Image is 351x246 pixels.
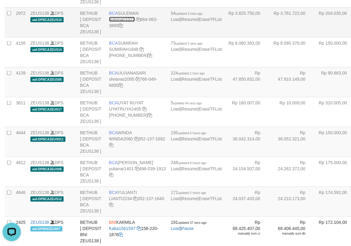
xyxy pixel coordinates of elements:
[28,7,78,37] td: DPS
[224,7,269,37] td: Rp 3.825.750,00
[109,11,118,16] span: BCA
[14,37,28,67] td: 4156
[109,41,118,46] span: BCA
[171,17,180,22] a: Load
[171,100,222,111] span: | |
[269,187,314,216] td: Rp 24.210.173,00
[28,67,78,97] td: DPS
[109,196,132,201] a: LIANTI2234
[119,23,123,28] a: Copy 6640633865 to clipboard
[109,47,138,52] a: SUMIRAH1848
[171,71,205,75] span: 224
[30,17,64,22] span: aaf-DPBCAZEUS10
[178,131,206,135] span: updated 5 hours ago
[107,97,168,127] td: UYAT RUYAT [PHONE_NUMBER]
[30,41,49,46] a: ZEUS138
[176,42,202,45] span: updated 5 secs ago
[269,37,314,67] td: Rp 8.090.370,00
[134,136,138,141] a: Copy WINDA2060 to clipboard
[109,160,118,165] span: BCA
[139,47,144,52] a: Copy SUMIRAH1848 to clipboard
[107,7,168,37] td: SULEMAN 664-063-3865
[269,7,314,37] td: Rp 3.781.722,00
[224,67,269,97] td: Rp 47.850.832,00
[78,67,107,97] td: BETHUB [ DEPOSIT BCA ZEUS138 ]
[224,187,269,216] td: Rp 24.037.433,00
[171,11,222,22] span: | |
[171,220,206,225] span: 191
[269,97,314,127] td: Rp 10.009,00
[30,220,49,225] a: ZEUS138
[14,157,28,187] td: 4812
[30,130,49,135] a: ZEUS138
[181,136,197,141] a: Resume
[30,137,65,142] span: aaf-DPBCAZEUS011
[30,196,64,202] span: aaf-DPBCAZEUS12
[107,127,168,157] td: WINDA 352-137-1682
[109,17,135,22] a: suleman1027
[107,67,168,97] td: ULVIANASARI 766-049-6895
[78,7,107,37] td: BETHUB [ DEPOSIT BCA ZEUS138 ]
[30,71,49,75] a: ZEUS138
[30,107,64,112] span: aaf-DPBCAZEUS17
[28,127,78,157] td: DPS
[269,127,314,157] td: Rp 36.052.321,00
[199,77,222,82] a: EraseTFList
[135,166,139,171] a: Copy yulianar1401 to clipboard
[224,127,269,157] td: Rp 36.042.314,00
[78,37,107,67] td: BETHUB [ DEPOSIT BCA ZEUS138 ]
[30,226,62,232] span: aaf-DPBNIZEUS07
[109,71,118,75] span: BCA
[109,202,113,207] a: Copy 3521371640 to clipboard
[171,107,180,111] a: Load
[269,67,314,97] td: Rp 47.910.149,00
[171,130,222,141] span: | |
[14,187,28,216] td: 4646
[171,77,180,82] a: Load
[14,67,28,97] td: 4139
[224,97,269,127] td: Rp 160.007,00
[78,187,107,216] td: BETHUB [ DEPOSIT BCA ZEUS138 ]
[181,47,197,52] a: Resume
[181,196,197,201] a: Resume
[181,17,197,22] a: Resume
[178,161,206,165] span: updated 8 hours ago
[30,160,49,165] a: ZEUS138
[28,187,78,216] td: DPS
[109,136,133,141] a: WINDA2060
[14,127,28,157] td: 4644
[181,77,197,82] a: Resume
[171,160,222,171] span: | |
[224,157,269,187] td: Rp 24.154.507,00
[181,107,197,111] a: Resume
[78,127,107,157] td: BETHUB [ DEPOSIT BCA ZEUS138 ]
[2,2,21,21] button: Open LiveChat chat widget
[171,220,206,231] span: |
[148,113,152,118] a: Copy 4062304107 to clipboard
[137,226,141,231] a: Copy Kaka1561597 to clipboard
[171,130,206,135] span: 195
[109,143,113,147] a: Copy 3521371682 to clipboard
[133,196,137,201] a: Copy LIANTI2234 to clipboard
[28,37,78,67] td: DPS
[171,166,180,171] a: Load
[171,41,222,52] span: | |
[178,191,206,195] span: updated 2 hours ago
[171,47,180,52] a: Load
[30,100,49,105] a: ZEUS138
[30,190,49,195] a: ZEUS138
[171,190,222,201] span: | |
[171,196,180,201] a: Load
[109,226,135,231] a: Kaka1561597
[199,136,222,141] a: EraseTFList
[109,166,134,171] a: yulianar1401
[227,232,260,236] div: manually sum cr
[109,77,135,82] a: ulvianas2095
[199,47,222,52] a: EraseTFList
[107,37,168,67] td: SUMIRAH [PHONE_NUMBER]
[171,41,202,46] span: 73
[171,160,206,165] span: 248
[272,232,305,236] div: manually sum db
[199,196,222,201] a: EraseTFList
[109,190,118,195] span: BCA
